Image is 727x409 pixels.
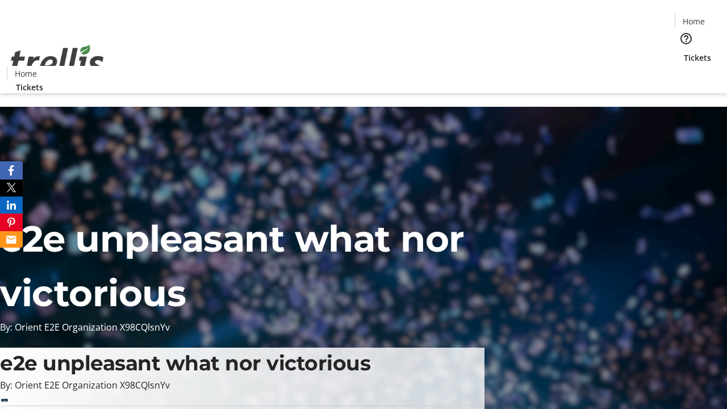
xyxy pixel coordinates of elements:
span: Home [683,15,705,27]
a: Home [7,68,44,80]
a: Tickets [7,81,52,93]
button: Cart [675,64,697,86]
button: Help [675,27,697,50]
a: Home [675,15,712,27]
img: Orient E2E Organization X98CQlsnYv's Logo [7,32,108,89]
span: Tickets [684,52,711,64]
span: Home [15,68,37,80]
span: Tickets [16,81,43,93]
a: Tickets [675,52,720,64]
